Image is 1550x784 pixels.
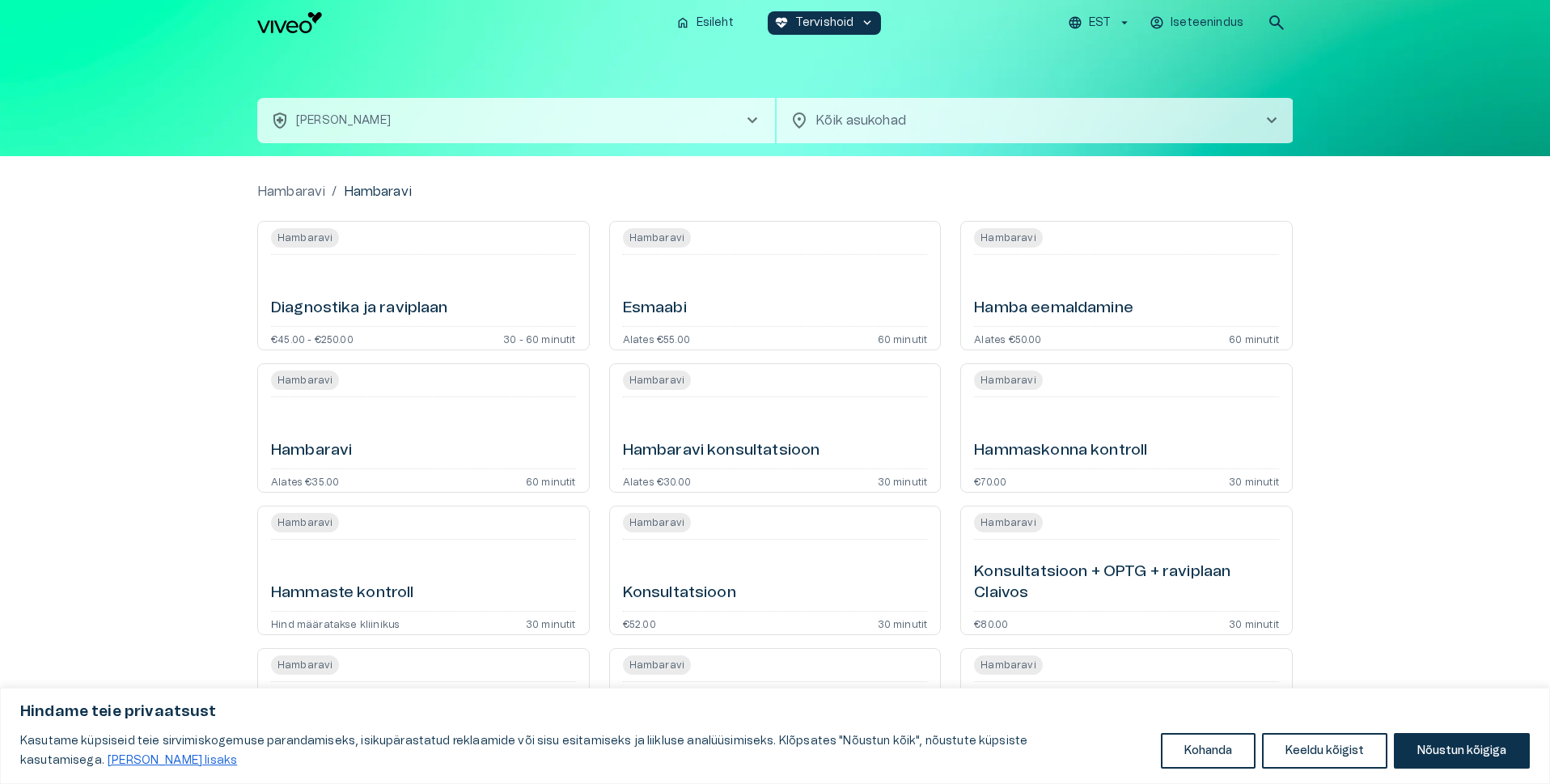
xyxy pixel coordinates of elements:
[1229,333,1279,343] p: 60 minutit
[743,111,762,130] span: chevron_right
[1171,15,1243,32] p: Iseteenindus
[271,440,352,462] h6: Hambaravi
[795,15,854,32] p: Tervishoid
[974,476,1006,485] p: €70.00
[271,618,400,628] p: Hind määratakse kliinikus
[974,231,1042,245] span: Hambaravi
[623,298,687,320] h6: Esmaabi
[271,373,339,388] span: Hambaravi
[1065,11,1134,35] button: EST
[257,363,590,493] a: Open service booking details
[257,221,590,350] a: Open service booking details
[1262,733,1387,769] button: Keeldu kõigist
[623,658,691,672] span: Hambaravi
[960,221,1293,350] a: Open service booking details
[623,476,691,485] p: Alates €30.00
[271,298,448,320] h6: Diagnostika ja raviplaan
[623,333,690,343] p: Alates €55.00
[1147,11,1247,35] button: Iseteenindus
[960,648,1293,778] a: Open service booking details
[609,506,942,635] a: Open service booking details
[768,11,882,35] button: ecg_heartTervishoidkeyboard_arrow_down
[503,333,576,343] p: 30 - 60 minutit
[1262,111,1281,130] span: chevron_right
[815,111,1236,130] p: Kõik asukohad
[960,506,1293,635] a: Open service booking details
[1089,15,1111,32] p: EST
[960,363,1293,493] a: Open service booking details
[974,373,1042,388] span: Hambaravi
[526,618,576,628] p: 30 minutit
[675,15,690,30] span: home
[623,618,656,628] p: €52.00
[697,15,734,32] p: Esileht
[270,111,290,130] span: health_and_safety
[609,221,942,350] a: Open service booking details
[974,515,1042,530] span: Hambaravi
[332,182,337,201] p: /
[623,231,691,245] span: Hambaravi
[878,618,928,628] p: 30 minutit
[271,515,339,530] span: Hambaravi
[974,440,1147,462] h6: Hammaskonna kontroll
[609,648,942,778] a: Open service booking details
[623,373,691,388] span: Hambaravi
[271,476,339,485] p: Alates €35.00
[860,15,875,30] span: keyboard_arrow_down
[526,476,576,485] p: 60 minutit
[271,583,414,604] h6: Hammaste kontroll
[83,13,107,26] span: Help
[1229,476,1279,485] p: 30 minutit
[623,583,736,604] h6: Konsultatsioon
[296,112,391,129] p: [PERSON_NAME]
[623,515,691,530] span: Hambaravi
[257,12,322,33] img: Viveo logo
[107,754,238,767] a: Loe lisaks
[669,11,742,35] button: homeEsileht
[1267,13,1286,32] span: search
[1229,618,1279,628] p: 30 minutit
[1394,733,1530,769] button: Nõustun kõigiga
[257,98,775,143] button: health_and_safety[PERSON_NAME]chevron_right
[257,648,590,778] a: Open service booking details
[974,333,1041,343] p: Alates €50.00
[1260,6,1293,39] button: open search modal
[623,440,820,462] h6: Hambaravi konsultatsioon
[878,333,928,343] p: 60 minutit
[257,12,663,33] a: Navigate to homepage
[271,333,354,343] p: €45.00 - €250.00
[344,182,412,201] p: Hambaravi
[974,658,1042,672] span: Hambaravi
[257,506,590,635] a: Open service booking details
[878,476,928,485] p: 30 minutit
[271,231,339,245] span: Hambaravi
[974,562,1279,604] h6: Konsultatsioon + OPTG + raviplaan Claivos
[974,298,1133,320] h6: Hamba eemaldamine
[20,731,1149,770] p: Kasutame küpsiseid teie sirvimiskogemuse parandamiseks, isikupärastatud reklaamide või sisu esita...
[974,618,1008,628] p: €80.00
[257,182,325,201] a: Hambaravi
[609,363,942,493] a: Open service booking details
[790,111,809,130] span: location_on
[271,658,339,672] span: Hambaravi
[1161,733,1256,769] button: Kohanda
[774,15,789,30] span: ecg_heart
[20,702,1530,722] p: Hindame teie privaatsust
